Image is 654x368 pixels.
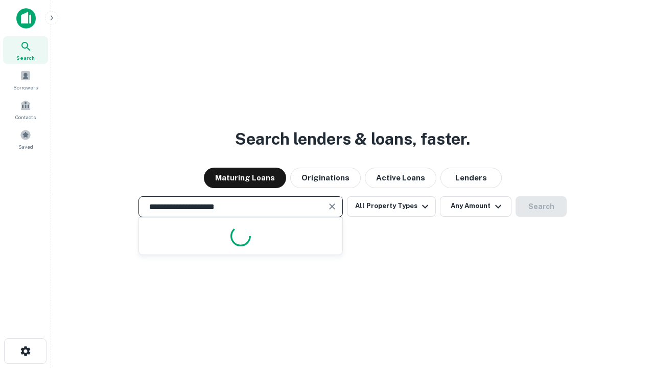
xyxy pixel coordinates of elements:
[13,83,38,91] span: Borrowers
[347,196,436,217] button: All Property Types
[15,113,36,121] span: Contacts
[440,168,502,188] button: Lenders
[3,96,48,123] a: Contacts
[3,125,48,153] a: Saved
[290,168,361,188] button: Originations
[325,199,339,214] button: Clear
[3,66,48,94] a: Borrowers
[16,8,36,29] img: capitalize-icon.png
[204,168,286,188] button: Maturing Loans
[16,54,35,62] span: Search
[365,168,436,188] button: Active Loans
[603,286,654,335] iframe: Chat Widget
[18,143,33,151] span: Saved
[440,196,511,217] button: Any Amount
[3,36,48,64] a: Search
[235,127,470,151] h3: Search lenders & loans, faster.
